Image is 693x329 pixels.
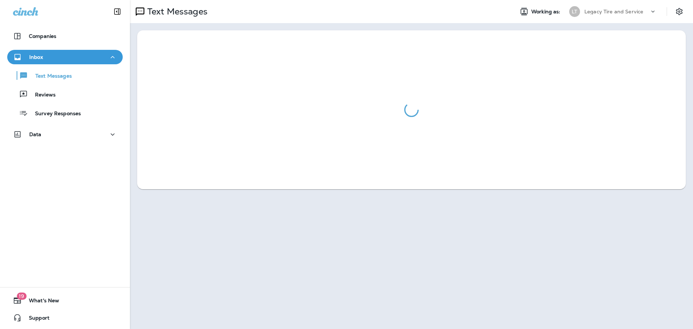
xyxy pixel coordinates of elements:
[584,9,643,14] p: Legacy Tire and Service
[28,92,56,99] p: Reviews
[531,9,562,15] span: Working as:
[107,4,127,19] button: Collapse Sidebar
[7,127,123,142] button: Data
[29,131,42,137] p: Data
[7,311,123,325] button: Support
[7,87,123,102] button: Reviews
[29,54,43,60] p: Inbox
[29,33,56,39] p: Companies
[7,29,123,43] button: Companies
[144,6,208,17] p: Text Messages
[17,293,26,300] span: 19
[673,5,686,18] button: Settings
[569,6,580,17] div: LT
[28,111,81,117] p: Survey Responses
[7,293,123,308] button: 19What's New
[7,68,123,83] button: Text Messages
[28,73,72,80] p: Text Messages
[22,315,49,324] span: Support
[7,50,123,64] button: Inbox
[7,105,123,121] button: Survey Responses
[22,298,59,306] span: What's New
